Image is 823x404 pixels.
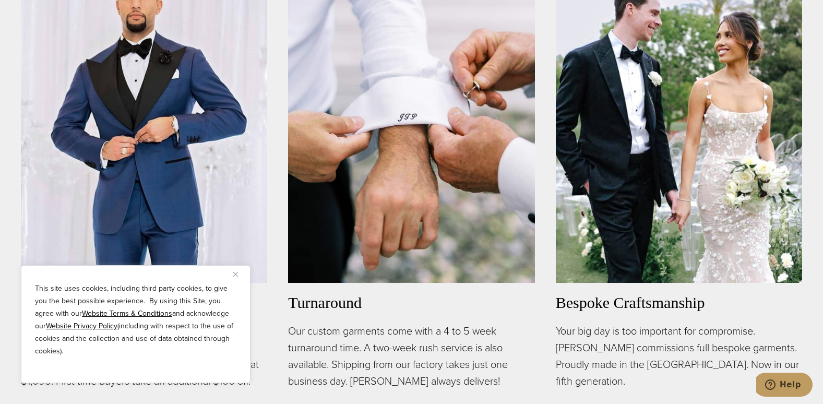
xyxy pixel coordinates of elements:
button: Close [233,268,246,280]
p: Your big day is too important for compromise. [PERSON_NAME] commissions full bespoke garments. Pr... [556,323,802,389]
a: Website Privacy Policy [46,320,117,331]
p: Our custom garments come with a 4 to 5 week turnaround time. A two-week rush service is also avai... [288,323,534,389]
a: Website Terms & Conditions [82,308,172,319]
h3: Bespoke Craftsmanship [556,291,802,314]
h3: Turnaround [288,291,534,314]
iframe: Opens a widget where you can chat to one of our agents [756,373,813,399]
img: Close [233,272,238,277]
p: This site uses cookies, including third party cookies, to give you the best possible experience. ... [35,282,236,358]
